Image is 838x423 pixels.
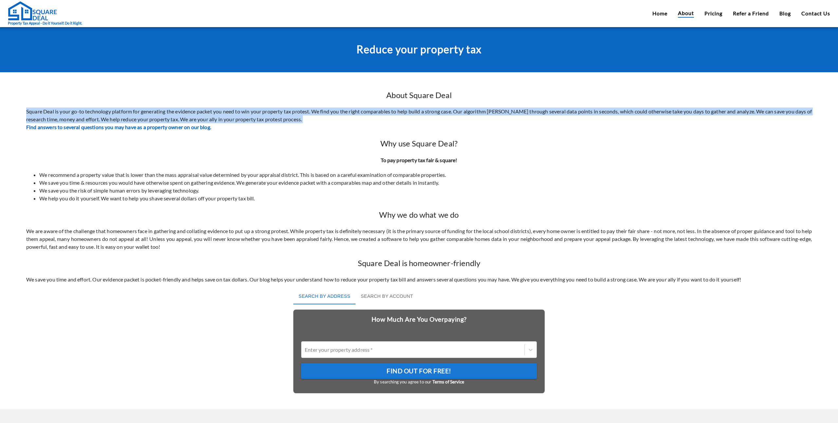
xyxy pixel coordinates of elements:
h2: Why we do what we do [26,209,812,221]
li: We recommend a property value that is lower than the mass appraisal value determined by your appr... [39,171,812,179]
small: By searching you agree to our [301,379,537,385]
a: Refer a Friend [733,9,769,17]
a: Contact Us [801,9,830,17]
img: logo_Zg8I0qSkbAqR2WFHt3p6CTuqpyXMFPubPcD2OT02zFN43Cy9FUNNG3NEPhM_Q1qe_.png [11,39,27,43]
em: Driven by SalesIQ [51,171,83,176]
a: Terms of Service [432,379,464,384]
h2: Why use Square Deal? [26,138,812,149]
img: salesiqlogo_leal7QplfZFryJ6FIlVepeu7OftD7mt8q6exU6-34PB8prfIgodN67KcxXM9Y7JQ_.png [45,172,50,176]
a: About [678,9,694,18]
div: Minimize live chat window [107,3,123,19]
h2: How Much Are You Overpaying? [293,310,545,330]
button: Find Out For Free! [301,363,537,379]
h4: To pay property tax fair & square! [26,156,812,164]
a: Blog [779,9,791,17]
a: Property Tax Appeal - Do it Yourself. Do it Right. [8,1,82,26]
h2: About Square Deal [26,89,812,101]
textarea: Type your message and click 'Submit' [3,178,125,201]
p: We are aware of the challenge that homeowners face in gathering and collating evidence to put up ... [26,227,812,251]
a: Pricing [704,9,722,17]
span: Find Out For Free! [387,365,451,377]
button: Search by Address [293,289,355,304]
li: We save you the risk of simple human errors by leveraging technology. [39,187,812,195]
a: Find answers to several questions you may have as a property owner on our blog. [26,124,211,130]
li: We help you do it yourself. We want to help you shave several dollars off your property tax bill. [39,195,812,202]
p: Square Deal is your go-to technology platform for generating the evidence packet you need to win ... [26,108,812,131]
em: Submit [96,201,119,210]
img: Square Deal [8,1,57,21]
button: Search by Account [355,289,418,304]
a: Home [652,9,667,17]
span: We are offline. Please leave us a message. [14,82,114,148]
h2: Square Deal is homeowner-friendly [26,257,812,269]
div: Leave a message [34,37,110,45]
p: We save you time and effort. Our evidence packet is pocket-friendly and helps save on tax dollars... [26,276,812,283]
div: basic tabs example [293,289,545,304]
li: We save you time & resources you would have otherwise spent on gathering evidence. We generate yo... [39,179,812,187]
